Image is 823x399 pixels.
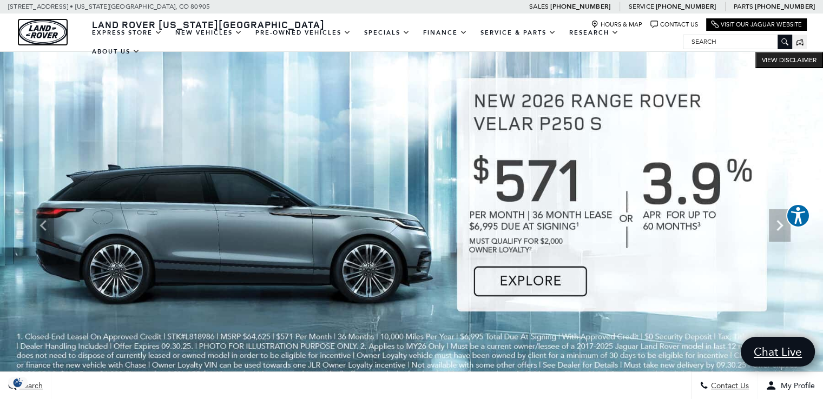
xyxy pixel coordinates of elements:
div: Previous [32,209,54,242]
a: [PHONE_NUMBER] [550,2,610,11]
a: Visit Our Jaguar Website [711,21,802,29]
span: VIEW DISCLAIMER [762,56,817,64]
img: Land Rover [18,19,67,45]
span: Sales [529,3,549,10]
span: Contact Us [708,381,749,390]
a: [STREET_ADDRESS] • [US_STATE][GEOGRAPHIC_DATA], CO 80905 [8,3,210,10]
span: My Profile [776,381,815,390]
span: Parts [734,3,753,10]
a: Pre-Owned Vehicles [249,23,358,42]
nav: Main Navigation [85,23,683,61]
span: Chat Live [748,344,807,359]
aside: Accessibility Help Desk [786,204,810,230]
img: Opt-Out Icon [5,377,30,388]
a: [PHONE_NUMBER] [755,2,815,11]
a: Land Rover [US_STATE][GEOGRAPHIC_DATA] [85,18,331,31]
span: Land Rover [US_STATE][GEOGRAPHIC_DATA] [92,18,325,31]
button: VIEW DISCLAIMER [755,52,823,68]
a: Contact Us [650,21,698,29]
a: Research [563,23,626,42]
button: Open user profile menu [758,372,823,399]
a: About Us [85,42,147,61]
a: Specials [358,23,417,42]
a: New Vehicles [169,23,249,42]
a: land-rover [18,19,67,45]
div: Next [769,209,791,242]
a: Chat Live [741,337,815,367]
a: EXPRESS STORE [85,23,169,42]
input: Search [683,35,792,48]
a: Hours & Map [591,21,642,29]
a: [PHONE_NUMBER] [656,2,716,11]
section: Click to Open Cookie Consent Modal [5,377,30,388]
button: Explore your accessibility options [786,204,810,228]
span: Service [628,3,654,10]
a: Service & Parts [474,23,563,42]
a: Finance [417,23,474,42]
